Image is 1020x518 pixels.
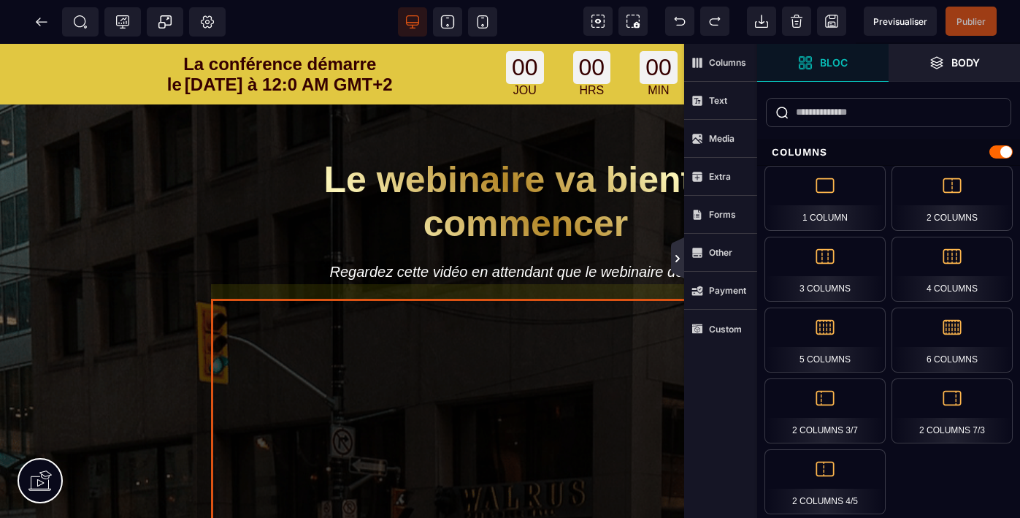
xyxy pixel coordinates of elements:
div: 2 Columns [891,166,1013,231]
div: 00 [506,7,544,40]
div: MIN [640,40,678,53]
span: View components [583,7,613,36]
div: 2 Columns 4/5 [764,449,886,514]
span: Preview [864,7,937,36]
i: Regardez cette vidéo en attendant que le webinaire démarre [329,220,721,237]
strong: Other [709,247,732,258]
div: JOU [506,40,544,53]
strong: Media [709,133,735,144]
span: Publier [956,16,986,27]
h2: Le webinaire va bientôt commencer [226,107,825,209]
span: Screenshot [618,7,648,36]
strong: Columns [709,57,746,68]
span: Open Blocks [757,44,889,82]
strong: Bloc [820,57,848,68]
span: [DATE] à 12:0 AM GMT+2 [185,31,393,50]
div: 3 Columns [764,237,886,302]
span: SEO [73,15,88,29]
strong: Payment [709,285,746,296]
div: 1 Column [764,166,886,231]
strong: Body [951,57,980,68]
span: Setting Body [200,15,215,29]
strong: Extra [709,171,731,182]
span: Previsualiser [873,16,927,27]
div: Columns [757,139,1020,166]
div: 2 Columns 3/7 [764,378,886,443]
div: 2 Columns 7/3 [891,378,1013,443]
strong: Text [709,95,727,106]
span: Open Layer Manager [889,44,1020,82]
div: 6 Columns [891,308,1013,373]
div: HRS [573,40,611,53]
span: Popup [158,15,172,29]
div: 00 [640,7,678,40]
span: La conférence démarre le [167,10,376,50]
div: 4 Columns [891,237,1013,302]
div: 00 [707,7,745,40]
span: Tracking [115,15,130,29]
strong: Forms [709,209,736,220]
div: 5 Columns [764,308,886,373]
strong: Custom [709,324,742,335]
div: 00 [573,7,611,40]
div: SEC [707,40,745,53]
